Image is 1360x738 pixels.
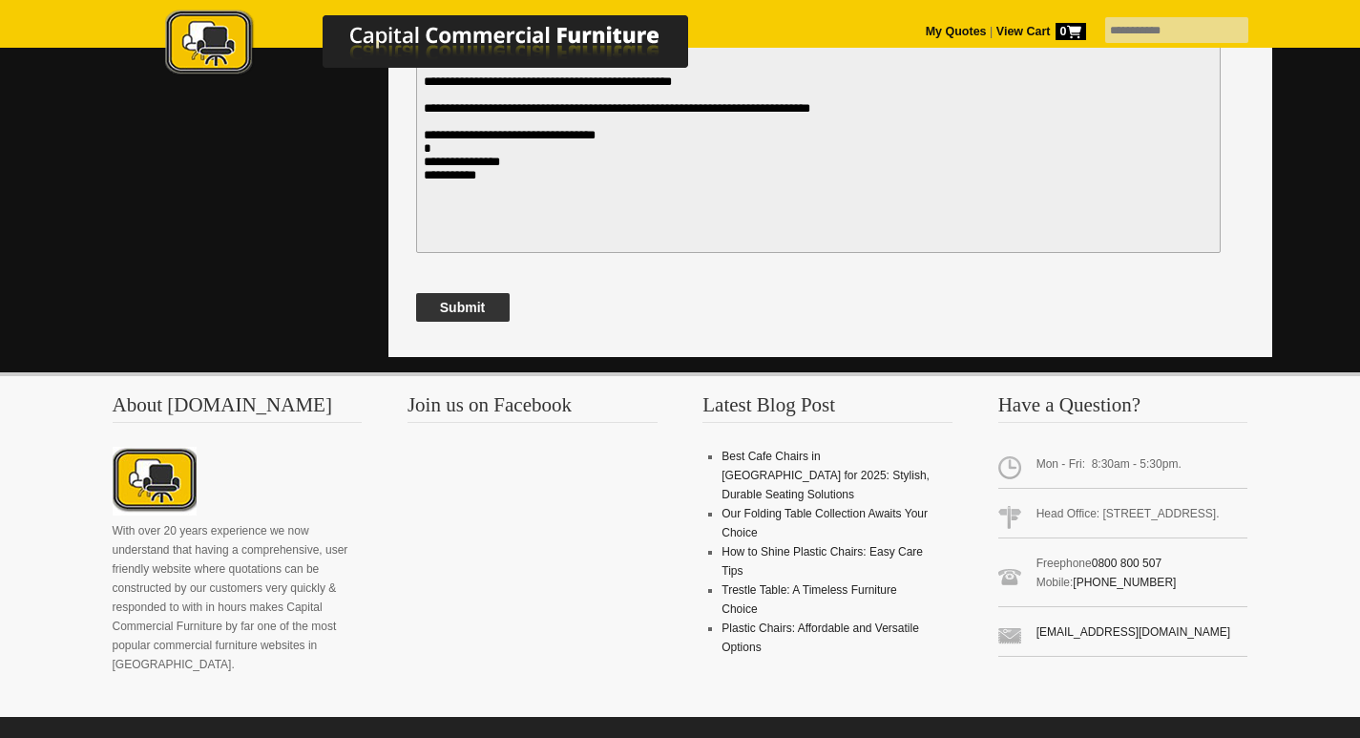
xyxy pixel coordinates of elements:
a: [PHONE_NUMBER] [1073,576,1176,589]
a: 0800 800 507 [1092,557,1161,570]
h3: Join us on Facebook [408,395,658,423]
h3: About [DOMAIN_NAME] [113,395,363,423]
a: Capital Commercial Furniture Logo [113,10,781,85]
a: Trestle Table: A Timeless Furniture Choice [722,583,896,616]
a: Our Folding Table Collection Awaits Your Choice [722,507,928,539]
a: How to Shine Plastic Chairs: Easy Care Tips [722,545,923,578]
a: [EMAIL_ADDRESS][DOMAIN_NAME] [1036,625,1230,639]
iframe: fb:page Facebook Social Plugin [408,447,656,657]
button: Submit [416,293,510,322]
a: View Cart0 [993,25,1085,38]
span: 0 [1056,23,1086,40]
h3: Latest Blog Post [702,395,952,423]
a: Plastic Chairs: Affordable and Versatile Options [722,622,919,654]
h3: Have a Question? [998,395,1248,423]
a: Best Cafe Chairs in [GEOGRAPHIC_DATA] for 2025: Stylish, Durable Seating Solutions [722,450,930,501]
span: Mon - Fri: 8:30am - 5:30pm. [998,447,1248,489]
strong: View Cart [996,25,1086,38]
span: Freephone Mobile: [998,546,1248,607]
p: With over 20 years experience we now understand that having a comprehensive, user friendly websit... [113,521,363,674]
img: Capital Commercial Furniture Logo [113,10,781,79]
img: About CCFNZ Logo [113,447,197,516]
span: Head Office: [STREET_ADDRESS]. [998,496,1248,538]
a: My Quotes [926,25,987,38]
